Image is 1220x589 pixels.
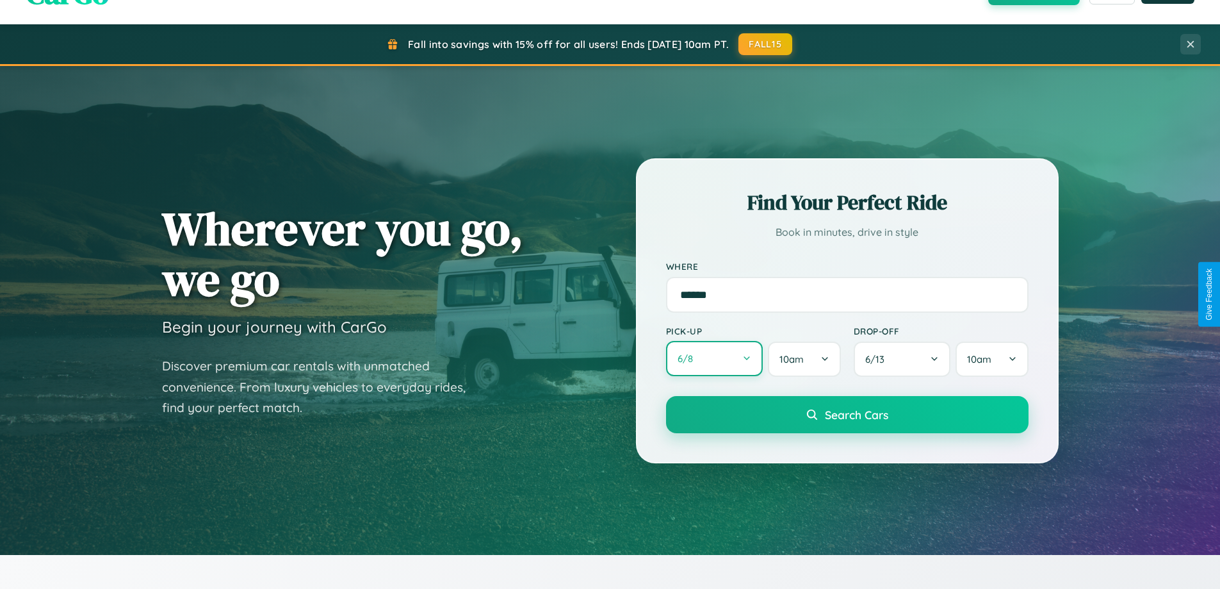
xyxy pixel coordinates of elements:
label: Pick-up [666,326,841,336]
p: Discover premium car rentals with unmatched convenience. From luxury vehicles to everyday rides, ... [162,356,482,419]
button: 10am [768,342,840,377]
p: Book in minutes, drive in style [666,223,1029,242]
span: 10am [779,353,804,365]
h2: Find Your Perfect Ride [666,188,1029,217]
h1: Wherever you go, we go [162,203,523,304]
button: 6/13 [854,342,951,377]
h3: Begin your journey with CarGo [162,317,387,336]
button: Search Cars [666,396,1029,433]
span: 10am [967,353,991,365]
div: Give Feedback [1205,269,1214,320]
span: Fall into savings with 15% off for all users! Ends [DATE] 10am PT. [408,38,729,51]
label: Where [666,261,1029,272]
label: Drop-off [854,326,1029,336]
span: 6 / 13 [865,353,891,365]
button: 6/8 [666,341,763,376]
button: FALL15 [738,33,792,55]
span: Search Cars [825,408,888,422]
span: 6 / 8 [678,353,699,365]
button: 10am [956,342,1028,377]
